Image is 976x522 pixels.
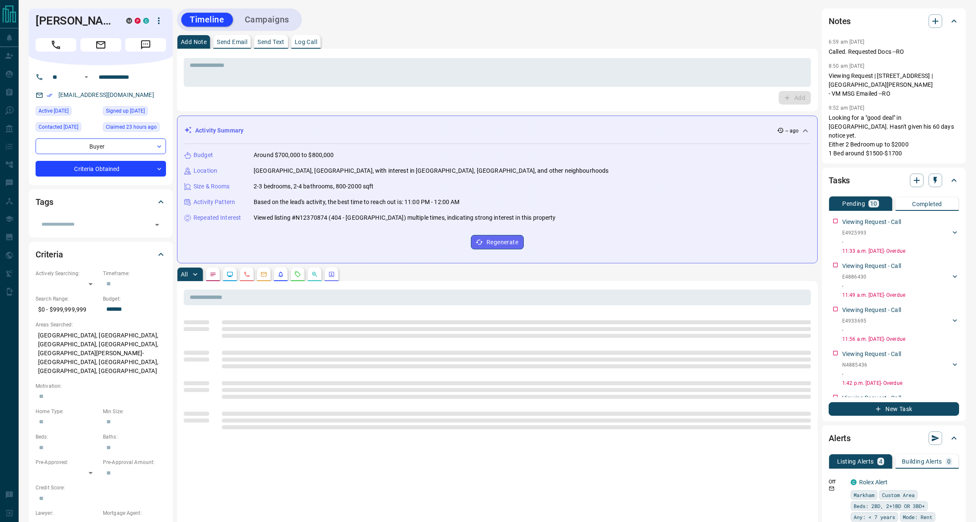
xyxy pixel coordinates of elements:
[328,271,335,278] svg: Agent Actions
[879,458,882,464] p: 4
[103,458,166,466] p: Pre-Approval Amount:
[36,303,99,317] p: $0 - $999,999,999
[254,151,334,160] p: Around $700,000 to $800,000
[842,247,959,255] p: 11:33 a.m. [DATE] - Overdue
[81,72,91,82] button: Open
[47,92,53,98] svg: Email Verified
[125,38,166,52] span: Message
[195,126,243,135] p: Activity Summary
[842,359,959,378] div: N4885436,
[785,127,799,135] p: -- ago
[143,18,149,24] div: condos.ca
[295,39,317,45] p: Log Call
[829,174,850,187] h2: Tasks
[135,18,141,24] div: property.ca
[39,107,69,115] span: Active [DATE]
[842,325,866,332] p: ,
[912,201,942,207] p: Completed
[227,271,233,278] svg: Lead Browsing Activity
[842,227,959,246] div: E4925993,
[829,113,959,158] p: Looking for a "good deal" in [GEOGRAPHIC_DATA]. Hasn't given his 60 days notice yet. Either 2 Bed...
[103,509,166,517] p: Mortgage Agent:
[103,122,166,134] div: Thu Sep 11 2025
[842,229,866,237] p: E4925993
[882,491,915,499] span: Custom Area
[243,271,250,278] svg: Calls
[277,271,284,278] svg: Listing Alerts
[151,219,163,231] button: Open
[106,107,145,115] span: Signed up [DATE]
[36,433,99,441] p: Beds:
[106,123,157,131] span: Claimed 23 hours ago
[36,382,166,390] p: Motivation:
[103,270,166,277] p: Timeframe:
[829,47,959,56] p: Called. Requested Docs --RO
[311,271,318,278] svg: Opportunities
[829,486,835,492] svg: Email
[829,72,959,98] p: Viewing Request | [STREET_ADDRESS] | [GEOGRAPHIC_DATA][PERSON_NAME] - VM MSG Emailed --RO
[829,478,846,486] p: Off
[257,39,285,45] p: Send Text
[829,428,959,448] div: Alerts
[103,433,166,441] p: Baths:
[36,458,99,466] p: Pre-Approved:
[851,479,857,485] div: condos.ca
[36,295,99,303] p: Search Range:
[829,11,959,31] div: Notes
[842,379,959,387] p: 1:42 p.m. [DATE] - Overdue
[181,39,207,45] p: Add Note
[80,38,121,52] span: Email
[58,91,154,98] a: [EMAIL_ADDRESS][DOMAIN_NAME]
[36,408,99,415] p: Home Type:
[842,350,901,359] p: Viewing Request - Call
[181,13,233,27] button: Timeline
[903,513,932,521] span: Mode: Rent
[829,105,865,111] p: 9:52 am [DATE]
[194,151,213,160] p: Budget
[947,458,951,464] p: 0
[36,161,166,177] div: Criteria Obtained
[829,431,851,445] h2: Alerts
[36,192,166,212] div: Tags
[36,106,99,118] div: Sun Aug 31 2025
[254,166,608,175] p: [GEOGRAPHIC_DATA], [GEOGRAPHIC_DATA], with interest in [GEOGRAPHIC_DATA], [GEOGRAPHIC_DATA], and ...
[294,271,301,278] svg: Requests
[854,513,895,521] span: Any: < 7 years
[842,281,866,288] p: ,
[210,271,216,278] svg: Notes
[36,329,166,378] p: [GEOGRAPHIC_DATA], [GEOGRAPHIC_DATA], [GEOGRAPHIC_DATA], [GEOGRAPHIC_DATA], [GEOGRAPHIC_DATA][PER...
[842,291,959,299] p: 11:49 a.m. [DATE] - Overdue
[842,315,959,334] div: E4933695,
[842,369,867,376] p: ,
[829,39,865,45] p: 6:59 am [DATE]
[842,262,901,271] p: Viewing Request - Call
[184,123,810,138] div: Activity Summary-- ago
[842,394,901,403] p: Viewing Request - Call
[829,402,959,416] button: New Task
[842,218,901,226] p: Viewing Request - Call
[829,14,851,28] h2: Notes
[842,335,959,343] p: 11:56 a.m. [DATE] - Overdue
[103,106,166,118] div: Tue Oct 03 2017
[39,123,78,131] span: Contacted [DATE]
[194,213,241,222] p: Repeated Interest
[842,273,866,281] p: E4886430
[902,458,942,464] p: Building Alerts
[859,479,888,486] a: Rolex Alert
[36,244,166,265] div: Criteria
[870,201,877,207] p: 10
[842,361,867,369] p: N4885436
[254,182,374,191] p: 2-3 bedrooms, 2-4 bathrooms, 800-2000 sqft
[103,408,166,415] p: Min Size:
[854,502,925,510] span: Beds: 2BD, 2+1BD OR 3BD+
[194,182,230,191] p: Size & Rooms
[181,271,188,277] p: All
[36,270,99,277] p: Actively Searching:
[829,170,959,191] div: Tasks
[842,306,901,315] p: Viewing Request - Call
[842,201,865,207] p: Pending
[260,271,267,278] svg: Emails
[126,18,132,24] div: mrloft.ca
[842,317,866,325] p: E4933695
[194,166,217,175] p: Location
